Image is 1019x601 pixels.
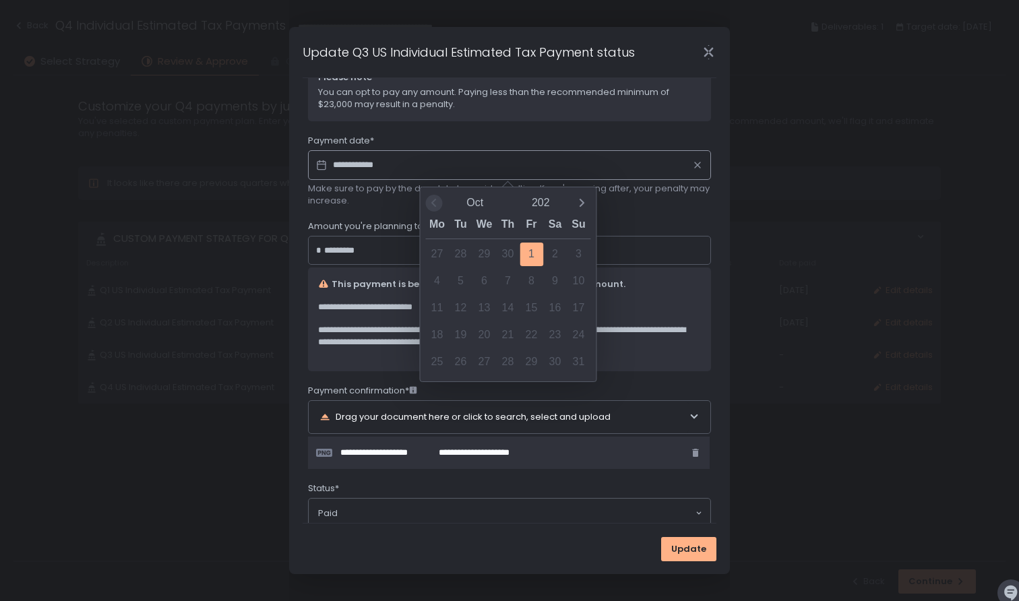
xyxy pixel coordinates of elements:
[442,191,508,215] button: Open months overlay
[425,243,590,374] div: Calendar days
[425,215,590,374] div: Calendar wrapper
[338,507,694,520] input: Search for option
[308,482,339,495] span: Status*
[449,350,472,374] div: 26
[496,270,520,293] div: 7
[425,323,449,347] div: 18
[449,296,472,320] div: 12
[661,537,716,561] button: Update
[308,385,417,397] span: Payment confirmation*
[308,183,711,207] span: Make sure to pay by the due date to avoid penalties. If you're paying after, your penalty may inc...
[543,270,567,293] div: 9
[449,243,472,266] div: 28
[332,278,625,290] span: This payment is below the recommended safe harbor amount.
[496,296,520,320] div: 14
[671,543,706,555] span: Update
[543,323,567,347] div: 23
[425,195,442,212] button: Previous month
[520,296,543,320] div: 15
[520,215,543,239] div: Fr
[520,350,543,374] div: 29
[472,296,496,320] div: 13
[425,215,449,239] div: Mo
[567,323,590,347] div: 24
[472,215,496,239] div: We
[574,195,590,212] button: Next month
[449,270,472,293] div: 5
[567,296,590,320] div: 17
[472,270,496,293] div: 6
[520,270,543,293] div: 8
[425,243,449,266] div: 27
[567,243,590,266] div: 3
[425,350,449,374] div: 25
[508,191,574,215] button: Open years overlay
[308,135,374,147] span: Payment date*
[425,296,449,320] div: 11
[309,499,710,528] div: Search for option
[318,86,701,110] span: You can opt to pay any amount. Paying less than the recommended minimum of $23,000 may result in ...
[318,507,338,519] span: Paid
[496,243,520,266] div: 30
[472,350,496,374] div: 27
[308,150,711,180] input: Datepicker input
[496,215,520,239] div: Th
[567,215,590,239] div: Su
[449,323,472,347] div: 19
[496,350,520,374] div: 28
[472,323,496,347] div: 20
[425,270,449,293] div: 4
[303,43,635,61] h1: Update Q3 US Individual Estimated Tax Payment status
[449,215,472,239] div: Tu
[520,243,543,266] div: 1
[496,323,520,347] div: 21
[520,323,543,347] div: 22
[543,296,567,320] div: 16
[543,215,567,239] div: Sa
[543,350,567,374] div: 30
[472,243,496,266] div: 29
[308,220,446,232] span: Amount you're planning to pay*
[567,270,590,293] div: 10
[687,44,730,60] div: Close
[567,350,590,374] div: 31
[543,243,567,266] div: 2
